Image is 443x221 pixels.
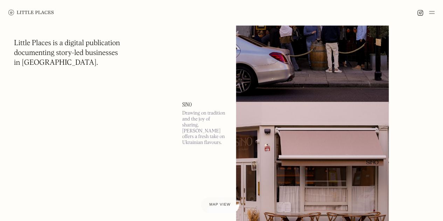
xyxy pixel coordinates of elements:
p: Drawing on tradition and the joy of sharing, [PERSON_NAME] offers a fresh take on Ukrainian flavo... [182,110,228,146]
h1: Little Places is a digital publication documenting story-led businesses in [GEOGRAPHIC_DATA]. [14,39,120,68]
span: Map view [209,203,231,207]
a: Sino [182,102,228,108]
a: Map view [200,197,239,213]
